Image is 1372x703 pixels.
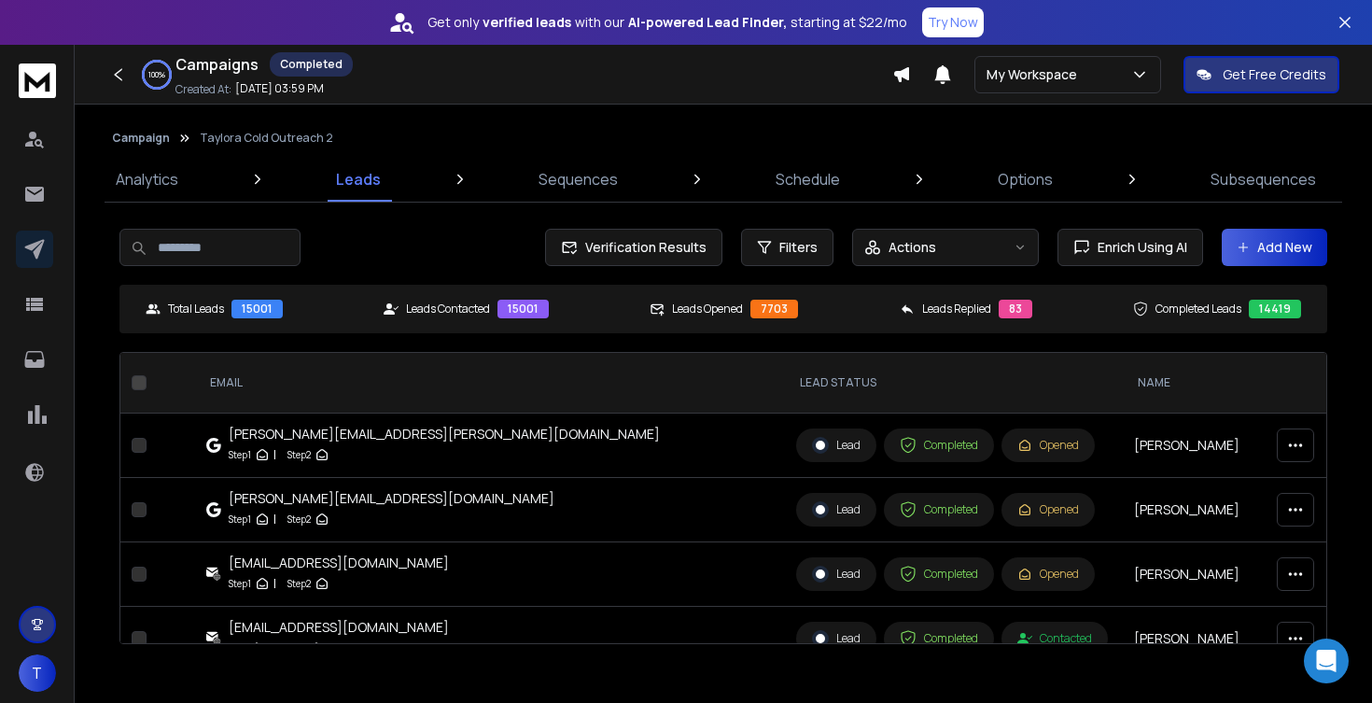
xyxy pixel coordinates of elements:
[273,445,276,464] p: |
[812,437,861,454] div: Lead
[287,574,311,593] p: Step 2
[235,81,324,96] p: [DATE] 03:59 PM
[900,437,978,454] div: Completed
[812,566,861,583] div: Lead
[1017,567,1079,582] div: Opened
[741,229,833,266] button: Filters
[175,82,231,97] p: Created At:
[427,13,907,32] p: Get only with our starting at $22/mo
[1183,56,1339,93] button: Get Free Credits
[325,157,392,202] a: Leads
[229,554,449,572] div: [EMAIL_ADDRESS][DOMAIN_NAME]
[764,157,851,202] a: Schedule
[1123,478,1266,542] td: [PERSON_NAME]
[483,13,571,32] strong: verified leads
[998,168,1053,190] p: Options
[545,229,722,266] button: Verification Results
[1123,353,1266,414] th: NAME
[1057,229,1203,266] button: Enrich Using AI
[812,630,861,647] div: Lead
[497,300,549,318] div: 15001
[168,302,224,316] p: Total Leads
[628,13,787,32] strong: AI-powered Lead Finder,
[1123,607,1266,671] td: [PERSON_NAME]
[287,445,311,464] p: Step 2
[229,574,251,593] p: Step 1
[900,630,978,647] div: Completed
[19,63,56,98] img: logo
[779,238,818,257] span: Filters
[19,654,56,692] button: T
[229,489,554,508] div: [PERSON_NAME][EMAIL_ADDRESS][DOMAIN_NAME]
[273,639,276,657] p: |
[928,13,978,32] p: Try Now
[1017,438,1079,453] div: Opened
[105,157,189,202] a: Analytics
[889,238,936,257] p: Actions
[1222,229,1327,266] button: Add New
[922,7,984,37] button: Try Now
[148,69,165,80] p: 100 %
[116,168,178,190] p: Analytics
[287,639,311,657] p: Step 2
[922,302,991,316] p: Leads Replied
[273,510,276,528] p: |
[900,501,978,518] div: Completed
[900,566,978,583] div: Completed
[1199,157,1327,202] a: Subsequences
[1123,414,1266,478] td: [PERSON_NAME]
[270,52,353,77] div: Completed
[812,501,861,518] div: Lead
[175,53,259,76] h1: Campaigns
[195,353,785,414] th: EMAIL
[1211,168,1316,190] p: Subsequences
[1249,300,1301,318] div: 14419
[200,131,333,146] p: Taylora Cold Outreach 2
[229,510,251,528] p: Step 1
[229,639,251,657] p: Step 1
[999,300,1032,318] div: 83
[229,618,449,637] div: [EMAIL_ADDRESS][DOMAIN_NAME]
[672,302,743,316] p: Leads Opened
[750,300,798,318] div: 7703
[539,168,618,190] p: Sequences
[1155,302,1241,316] p: Completed Leads
[527,157,629,202] a: Sequences
[1304,639,1349,683] div: Open Intercom Messenger
[1123,542,1266,607] td: [PERSON_NAME]
[987,157,1064,202] a: Options
[229,445,251,464] p: Step 1
[1223,65,1326,84] p: Get Free Credits
[112,131,170,146] button: Campaign
[229,425,660,443] div: [PERSON_NAME][EMAIL_ADDRESS][PERSON_NAME][DOMAIN_NAME]
[1017,502,1079,517] div: Opened
[287,510,311,528] p: Step 2
[776,168,840,190] p: Schedule
[785,353,1123,414] th: LEAD STATUS
[1090,238,1187,257] span: Enrich Using AI
[406,302,490,316] p: Leads Contacted
[578,238,707,257] span: Verification Results
[336,168,381,190] p: Leads
[231,300,283,318] div: 15001
[1017,631,1092,646] div: Contacted
[273,574,276,593] p: |
[987,65,1085,84] p: My Workspace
